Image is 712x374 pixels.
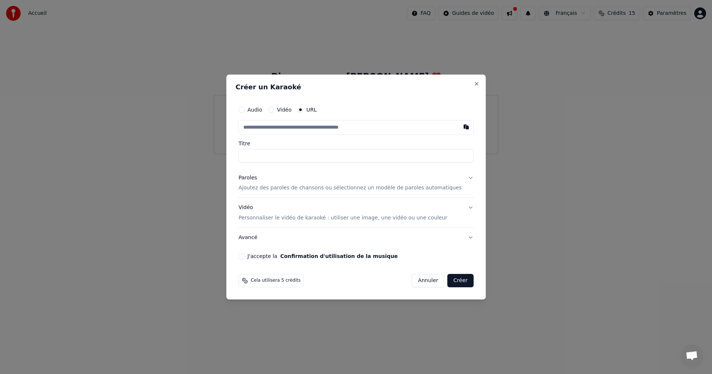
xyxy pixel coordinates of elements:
p: Personnaliser le vidéo de karaoké : utiliser une image, une vidéo ou une couleur [238,214,447,222]
label: URL [306,107,317,112]
label: Titre [238,141,474,146]
button: VidéoPersonnaliser le vidéo de karaoké : utiliser une image, une vidéo ou une couleur [238,198,474,228]
button: Annuler [412,274,444,287]
h2: Créer un Karaoké [235,84,477,90]
span: Cela utilisera 5 crédits [251,278,300,284]
button: J'accepte la [280,254,398,259]
button: ParolesAjoutez des paroles de chansons ou sélectionnez un modèle de paroles automatiques [238,168,474,198]
label: J'accepte la [247,254,398,259]
label: Audio [247,107,262,112]
button: Avancé [238,228,474,247]
div: Vidéo [238,204,447,222]
div: Paroles [238,174,257,182]
p: Ajoutez des paroles de chansons ou sélectionnez un modèle de paroles automatiques [238,185,462,192]
label: Vidéo [277,107,291,112]
button: Créer [448,274,474,287]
